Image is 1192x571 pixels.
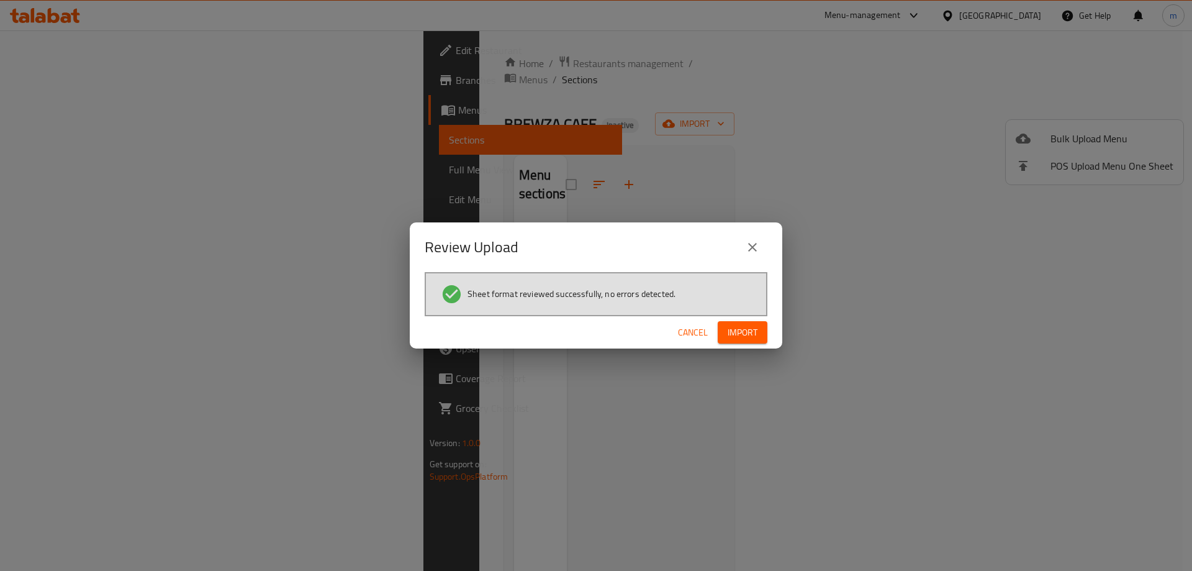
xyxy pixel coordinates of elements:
[425,237,518,257] h2: Review Upload
[673,321,713,344] button: Cancel
[678,325,708,340] span: Cancel
[718,321,767,344] button: Import
[738,232,767,262] button: close
[728,325,757,340] span: Import
[467,288,675,300] span: Sheet format reviewed successfully, no errors detected.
